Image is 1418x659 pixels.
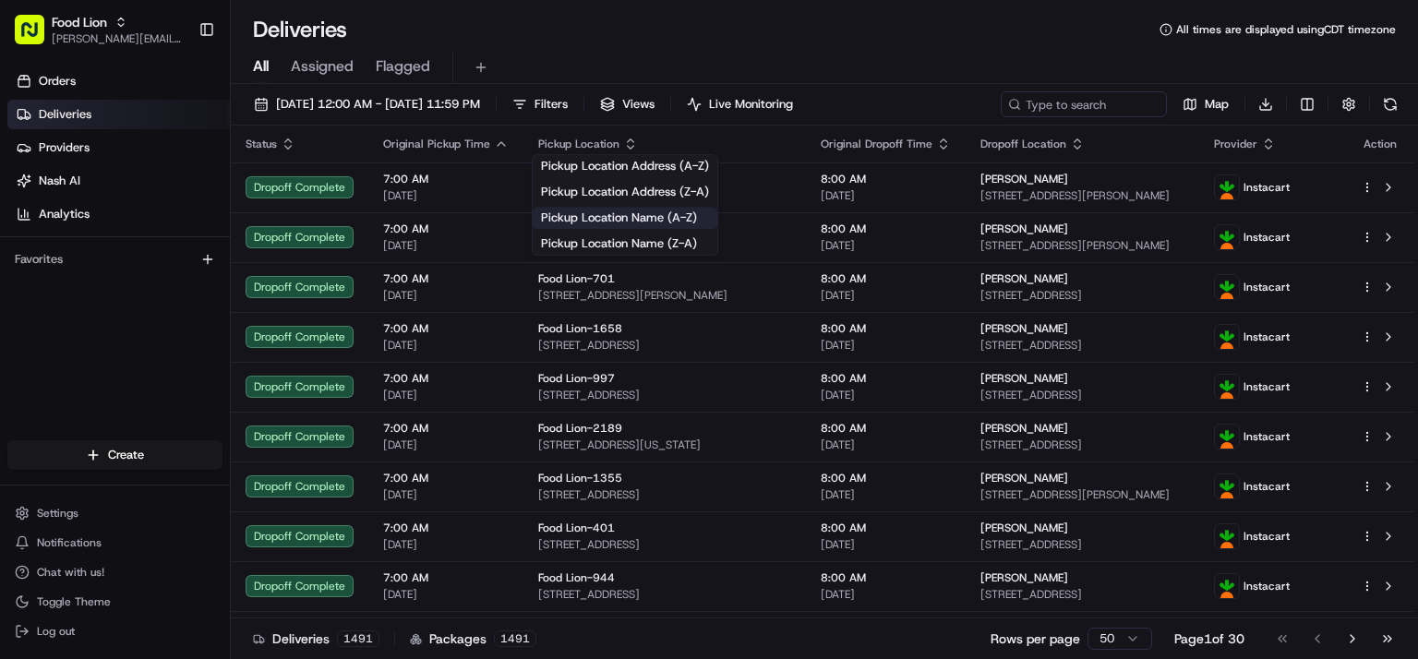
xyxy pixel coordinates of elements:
[821,587,951,602] span: [DATE]
[7,530,222,556] button: Notifications
[383,338,509,353] span: [DATE]
[980,222,1068,236] span: [PERSON_NAME]
[108,447,144,463] span: Create
[7,245,222,274] div: Favorites
[1215,275,1239,299] img: profile_instacart_ahold_partner.png
[821,487,951,502] span: [DATE]
[383,137,490,151] span: Original Pickup Time
[980,537,1184,552] span: [STREET_ADDRESS]
[538,587,791,602] span: [STREET_ADDRESS]
[980,587,1184,602] span: [STREET_ADDRESS]
[1215,175,1239,199] img: profile_instacart_ahold_partner.png
[533,181,717,203] button: Pickup Location Address (Z-A)
[1174,91,1237,117] button: Map
[1214,137,1257,151] span: Provider
[538,487,791,502] span: [STREET_ADDRESS]
[246,137,277,151] span: Status
[821,371,951,386] span: 8:00 AM
[821,188,951,203] span: [DATE]
[538,471,622,485] span: Food Lion-1355
[7,133,230,162] a: Providers
[535,96,568,113] span: Filters
[286,235,336,258] button: See all
[821,222,951,236] span: 8:00 AM
[538,371,615,386] span: Food Lion-997
[538,421,622,436] span: Food Lion-2189
[1244,379,1290,394] span: Instacart
[821,271,951,286] span: 8:00 AM
[538,570,615,585] span: Food Lion-944
[7,440,222,470] button: Create
[383,537,509,552] span: [DATE]
[1215,524,1239,548] img: profile_instacart_ahold_partner.png
[538,338,791,353] span: [STREET_ADDRESS]
[1205,96,1229,113] span: Map
[709,96,793,113] span: Live Monitoring
[821,570,951,585] span: 8:00 AM
[39,173,80,189] span: Nash AI
[1244,180,1290,195] span: Instacart
[52,13,107,31] button: Food Lion
[821,338,951,353] span: [DATE]
[37,624,75,639] span: Log out
[1244,329,1290,344] span: Instacart
[52,31,184,46] button: [PERSON_NAME][EMAIL_ADDRESS][DOMAIN_NAME]
[253,55,269,78] span: All
[383,321,509,336] span: 7:00 AM
[18,239,118,254] div: Past conversations
[7,100,230,129] a: Deliveries
[622,96,655,113] span: Views
[592,91,663,117] button: Views
[314,181,336,203] button: Start new chat
[980,172,1068,186] span: [PERSON_NAME]
[991,629,1080,648] p: Rows per page
[383,188,509,203] span: [DATE]
[37,506,78,521] span: Settings
[821,172,951,186] span: 8:00 AM
[130,406,223,421] a: Powered byPylon
[821,521,951,535] span: 8:00 AM
[821,388,951,402] span: [DATE]
[980,570,1068,585] span: [PERSON_NAME]
[1215,425,1239,449] img: profile_instacart_ahold_partner.png
[7,589,222,615] button: Toggle Theme
[821,421,951,436] span: 8:00 AM
[538,521,615,535] span: Food Lion-401
[337,630,379,647] div: 1491
[376,55,430,78] span: Flagged
[538,288,791,303] span: [STREET_ADDRESS][PERSON_NAME]
[18,175,52,209] img: 1736555255976-a54dd68f-1ca7-489b-9aae-adbdc363a1c4
[18,73,336,102] p: Welcome 👋
[980,338,1184,353] span: [STREET_ADDRESS]
[37,362,141,380] span: Knowledge Base
[821,238,951,253] span: [DATE]
[980,471,1068,485] span: [PERSON_NAME]
[174,362,296,380] span: API Documentation
[383,222,509,236] span: 7:00 AM
[980,238,1184,253] span: [STREET_ADDRESS][PERSON_NAME]
[7,66,230,96] a: Orders
[980,271,1068,286] span: [PERSON_NAME]
[821,137,932,151] span: Original Dropoff Time
[821,537,951,552] span: [DATE]
[383,471,509,485] span: 7:00 AM
[184,407,223,421] span: Pylon
[39,73,76,90] span: Orders
[383,487,509,502] span: [DATE]
[39,175,72,209] img: 1738778727109-b901c2ba-d612-49f7-a14d-d897ce62d23f
[538,137,619,151] span: Pickup Location
[383,570,509,585] span: 7:00 AM
[980,137,1066,151] span: Dropoff Location
[7,500,222,526] button: Settings
[1174,629,1244,648] div: Page 1 of 30
[1215,574,1239,598] img: profile_instacart_ahold_partner.png
[383,437,509,452] span: [DATE]
[533,233,717,255] button: Pickup Location Name (Z-A)
[383,238,509,253] span: [DATE]
[39,206,90,222] span: Analytics
[153,285,160,300] span: •
[7,7,191,52] button: Food Lion[PERSON_NAME][EMAIL_ADDRESS][DOMAIN_NAME]
[1244,230,1290,245] span: Instacart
